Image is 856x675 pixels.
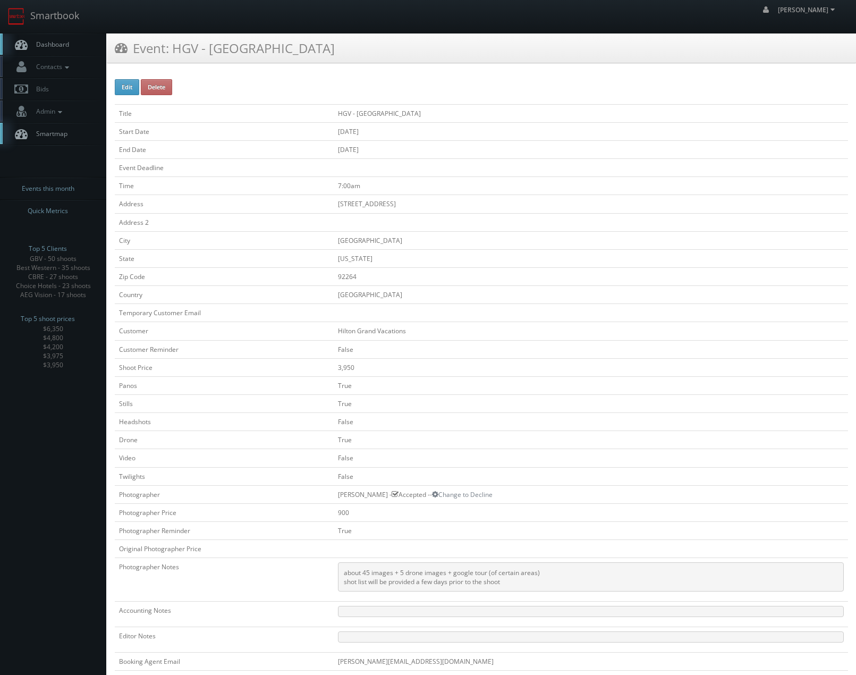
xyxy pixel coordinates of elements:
[115,322,334,340] td: Customer
[115,159,334,177] td: Event Deadline
[334,322,848,340] td: Hilton Grand Vacations
[115,122,334,140] td: Start Date
[115,104,334,122] td: Title
[115,449,334,467] td: Video
[115,485,334,503] td: Photographer
[778,5,838,14] span: [PERSON_NAME]
[334,177,848,195] td: 7:00am
[338,562,844,592] pre: about 45 images + 5 drone images + google tour (of certain areas) shot list will be provided a fe...
[115,602,334,627] td: Accounting Notes
[115,177,334,195] td: Time
[22,183,74,194] span: Events this month
[115,358,334,376] td: Shoot Price
[115,195,334,213] td: Address
[334,104,848,122] td: HGV - [GEOGRAPHIC_DATA]
[115,286,334,304] td: Country
[334,122,848,140] td: [DATE]
[115,79,139,95] button: Edit
[29,243,67,254] span: Top 5 Clients
[334,449,848,467] td: False
[8,8,25,25] img: smartbook-logo.png
[334,140,848,158] td: [DATE]
[115,394,334,412] td: Stills
[115,627,334,653] td: Editor Notes
[115,249,334,267] td: State
[28,206,68,216] span: Quick Metrics
[115,413,334,431] td: Headshots
[141,79,172,95] button: Delete
[115,503,334,521] td: Photographer Price
[334,267,848,285] td: 92264
[115,376,334,394] td: Panos
[334,503,848,521] td: 900
[115,267,334,285] td: Zip Code
[31,129,67,138] span: Smartmap
[334,521,848,539] td: True
[334,485,848,503] td: [PERSON_NAME] - Accepted --
[115,431,334,449] td: Drone
[334,653,848,671] td: [PERSON_NAME][EMAIL_ADDRESS][DOMAIN_NAME]
[115,558,334,602] td: Photographer Notes
[115,231,334,249] td: City
[115,521,334,539] td: Photographer Reminder
[31,107,65,116] span: Admin
[334,413,848,431] td: False
[334,195,848,213] td: [STREET_ADDRESS]
[115,540,334,558] td: Original Photographer Price
[115,653,334,671] td: Booking Agent Email
[334,431,848,449] td: True
[31,62,72,71] span: Contacts
[115,213,334,231] td: Address 2
[115,467,334,485] td: Twilights
[334,467,848,485] td: False
[31,85,49,94] span: Bids
[21,314,75,324] span: Top 5 shoot prices
[334,286,848,304] td: [GEOGRAPHIC_DATA]
[334,394,848,412] td: True
[115,340,334,358] td: Customer Reminder
[334,231,848,249] td: [GEOGRAPHIC_DATA]
[115,140,334,158] td: End Date
[115,304,334,322] td: Temporary Customer Email
[432,490,493,499] a: Change to Decline
[334,340,848,358] td: False
[115,39,335,57] h3: Event: HGV - [GEOGRAPHIC_DATA]
[334,249,848,267] td: [US_STATE]
[334,376,848,394] td: True
[334,358,848,376] td: 3,950
[31,40,69,49] span: Dashboard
